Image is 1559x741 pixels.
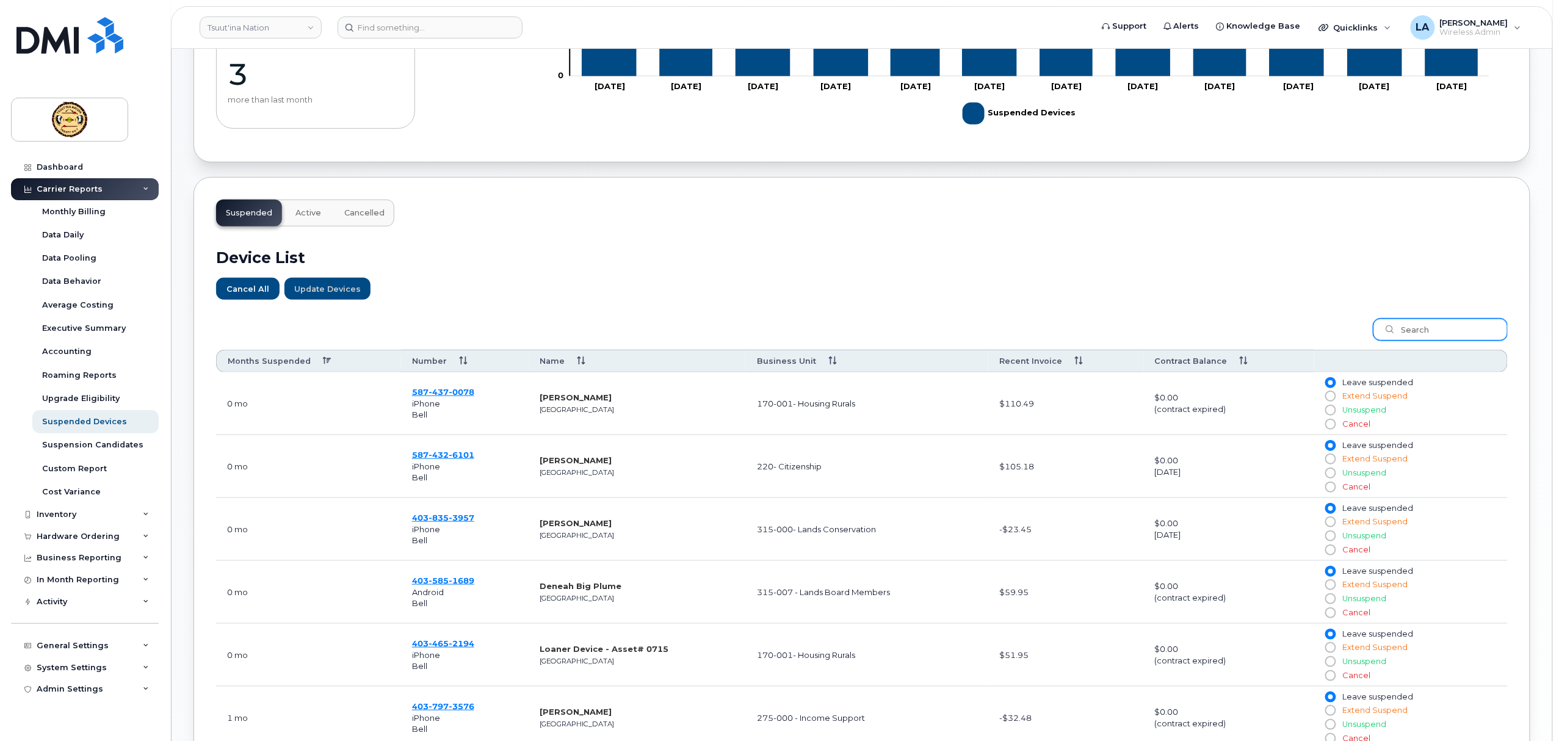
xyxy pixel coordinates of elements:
[412,399,440,408] span: iPhone
[1155,718,1303,729] div: (contract expired)
[1325,419,1335,429] input: Cancel
[1343,720,1387,729] span: Unsuspend
[449,387,474,397] span: 0078
[1343,566,1414,576] span: Leave suspended
[1155,592,1303,604] div: (contract expired)
[988,372,1143,435] td: $110.49
[595,81,625,91] tspan: [DATE]
[746,435,988,498] td: 220- Citizenship
[1402,15,1530,40] div: Lorraine Agustin
[540,392,612,402] strong: [PERSON_NAME]
[216,372,401,435] td: September 19, 2025 01:06
[1325,454,1335,464] input: Extend Suspend
[540,594,614,602] small: [GEOGRAPHIC_DATA]
[1144,435,1314,498] td: $0.00
[540,468,614,477] small: [GEOGRAPHIC_DATA]
[429,450,449,460] span: 432
[1144,561,1314,624] td: $0.00
[1437,81,1467,91] tspan: [DATE]
[1174,20,1199,32] span: Alerts
[540,707,612,717] strong: [PERSON_NAME]
[1325,545,1335,555] input: Cancel
[429,387,449,397] span: 437
[284,278,371,300] button: Update Devices
[1343,391,1408,400] span: Extend Suspend
[429,513,449,522] span: 835
[1144,624,1314,687] td: $0.00
[1343,517,1408,526] span: Extend Suspend
[540,644,668,654] strong: Loaner Device - Asset# 0715
[1325,720,1335,729] input: Unsuspend
[1373,319,1508,341] input: Search
[449,576,474,585] span: 1689
[412,576,474,585] a: 4035851689
[449,638,474,648] span: 2194
[412,724,427,734] span: Bell
[1343,608,1371,617] span: Cancel
[1051,81,1082,91] tspan: [DATE]
[449,450,474,460] span: 6101
[1325,566,1335,576] input: Leave suspended
[1343,454,1408,463] span: Extend Suspend
[1343,692,1414,701] span: Leave suspended
[401,350,529,372] th: Number: activate to sort column ascending
[1440,27,1508,37] span: Wireless Admin
[1144,372,1314,435] td: $0.00
[429,576,449,585] span: 585
[412,650,440,660] span: iPhone
[338,16,523,38] input: Find something...
[216,248,1508,267] h2: Device List
[412,410,427,419] span: Bell
[1283,81,1314,91] tspan: [DATE]
[412,701,474,711] a: 4037973576
[1325,706,1335,715] input: Extend Suspend
[1343,706,1408,715] span: Extend Suspend
[1325,629,1335,639] input: Leave suspended
[1325,441,1335,450] input: Leave suspended
[412,387,474,397] a: 5874370078
[1343,441,1414,450] span: Leave suspended
[746,372,988,435] td: 170-001- Housing Rurals
[540,531,614,540] small: [GEOGRAPHIC_DATA]
[1325,504,1335,513] input: Leave suspended
[746,624,988,687] td: 170-001- Housing Rurals
[1325,671,1335,681] input: Cancel
[529,350,746,372] th: Name: activate to sort column ascending
[412,638,474,648] span: 403
[429,701,449,711] span: 797
[412,576,474,585] span: 403
[1112,20,1146,32] span: Support
[412,513,474,522] span: 403
[216,561,401,624] td: September 19, 2025 01:06
[540,455,612,465] strong: [PERSON_NAME]
[1334,23,1378,32] span: Quicklinks
[1343,504,1414,513] span: Leave suspended
[449,513,474,522] span: 3957
[200,16,322,38] a: Tsuut'ina Nation
[1155,655,1303,667] div: (contract expired)
[1155,403,1303,415] div: (contract expired)
[540,405,614,414] small: [GEOGRAPHIC_DATA]
[1343,657,1387,666] span: Unsuspend
[540,518,612,528] strong: [PERSON_NAME]
[294,283,361,295] span: Update Devices
[1343,629,1414,638] span: Leave suspended
[540,720,614,728] small: [GEOGRAPHIC_DATA]
[1343,671,1371,680] span: Cancel
[429,638,449,648] span: 465
[974,81,1005,91] tspan: [DATE]
[1343,482,1371,491] span: Cancel
[988,498,1143,561] td: -$23.45
[746,350,988,372] th: Business Unit: activate to sort column ascending
[1325,391,1335,401] input: Extend Suspend
[412,661,427,671] span: Bell
[1325,580,1335,590] input: Extend Suspend
[1359,81,1389,91] tspan: [DATE]
[412,513,474,522] a: 4038353957
[412,701,474,711] span: 403
[295,208,321,218] span: Active
[671,81,701,91] tspan: [DATE]
[1127,81,1158,91] tspan: [DATE]
[1325,405,1335,415] input: Unsuspend
[1325,692,1335,702] input: Leave suspended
